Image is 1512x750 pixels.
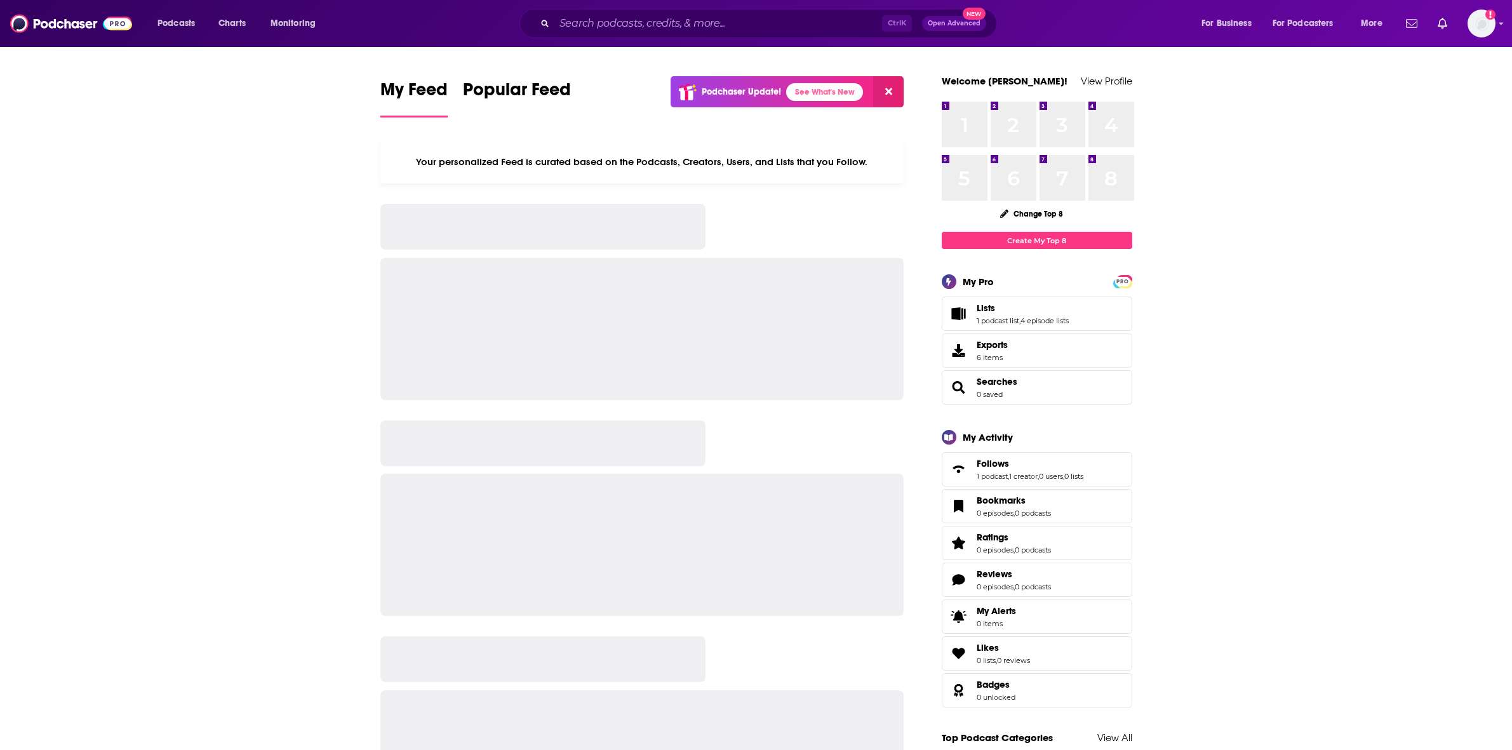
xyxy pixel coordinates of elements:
a: Exports [942,333,1132,368]
span: Bookmarks [977,495,1026,506]
a: Badges [946,681,972,699]
a: Searches [946,378,972,396]
span: , [1008,472,1009,481]
a: My Alerts [942,599,1132,634]
a: PRO [1115,276,1130,286]
img: User Profile [1468,10,1495,37]
p: Podchaser Update! [702,86,781,97]
span: Bookmarks [942,489,1132,523]
span: My Alerts [977,605,1016,617]
span: For Business [1201,15,1252,32]
a: Likes [977,642,1030,653]
a: 0 lists [1064,472,1083,481]
span: My Feed [380,79,448,108]
span: Likes [977,642,999,653]
button: open menu [149,13,211,34]
span: Reviews [942,563,1132,597]
span: , [1019,316,1020,325]
span: My Alerts [946,608,972,626]
div: My Activity [963,431,1013,443]
span: , [1014,509,1015,518]
a: 0 unlocked [977,693,1015,702]
input: Search podcasts, credits, & more... [554,13,882,34]
span: Ratings [942,526,1132,560]
a: 0 episodes [977,546,1014,554]
a: Show notifications dropdown [1401,13,1422,34]
a: Charts [210,13,253,34]
a: 0 podcasts [1015,582,1051,591]
span: Lists [942,297,1132,331]
a: Ratings [946,534,972,552]
a: See What's New [786,83,863,101]
span: , [1038,472,1039,481]
a: Follows [946,460,972,478]
img: Podchaser - Follow, Share and Rate Podcasts [10,11,132,36]
div: Search podcasts, credits, & more... [532,9,1009,38]
a: Searches [977,376,1017,387]
button: open menu [1193,13,1268,34]
span: Badges [977,679,1010,690]
a: 0 reviews [997,656,1030,665]
span: Follows [942,452,1132,486]
span: Charts [218,15,246,32]
a: 0 podcasts [1015,546,1051,554]
div: My Pro [963,276,994,288]
span: Lists [977,302,995,314]
span: , [1014,546,1015,554]
button: Show profile menu [1468,10,1495,37]
span: Badges [942,673,1132,707]
a: Create My Top 8 [942,232,1132,249]
a: Welcome [PERSON_NAME]! [942,75,1067,87]
button: open menu [1264,13,1352,34]
span: For Podcasters [1273,15,1334,32]
a: Popular Feed [463,79,571,117]
span: 6 items [977,353,1008,362]
span: Podcasts [157,15,195,32]
span: , [996,656,997,665]
span: Ctrl K [882,15,912,32]
span: Reviews [977,568,1012,580]
span: , [1063,472,1064,481]
a: 0 episodes [977,582,1014,591]
a: View Profile [1081,75,1132,87]
button: Open AdvancedNew [922,16,986,31]
a: Top Podcast Categories [942,732,1053,744]
a: 1 creator [1009,472,1038,481]
a: 0 users [1039,472,1063,481]
span: More [1361,15,1382,32]
a: 4 episode lists [1020,316,1069,325]
a: Lists [946,305,972,323]
a: Reviews [946,571,972,589]
a: View All [1097,732,1132,744]
a: Bookmarks [977,495,1051,506]
button: open menu [262,13,332,34]
a: Ratings [977,532,1051,543]
span: PRO [1115,277,1130,286]
div: Your personalized Feed is curated based on the Podcasts, Creators, Users, and Lists that you Follow. [380,140,904,184]
a: 1 podcast list [977,316,1019,325]
span: Ratings [977,532,1008,543]
a: Badges [977,679,1015,690]
span: Monitoring [271,15,316,32]
a: 0 lists [977,656,996,665]
span: Likes [942,636,1132,671]
span: Popular Feed [463,79,571,108]
a: Lists [977,302,1069,314]
a: Reviews [977,568,1051,580]
a: My Feed [380,79,448,117]
a: Follows [977,458,1083,469]
span: Logged in as mcastricone [1468,10,1495,37]
a: 1 podcast [977,472,1008,481]
a: Likes [946,645,972,662]
span: , [1014,582,1015,591]
button: Change Top 8 [993,206,1071,222]
span: New [963,8,986,20]
a: 0 saved [977,390,1003,399]
span: Searches [942,370,1132,405]
svg: Add a profile image [1485,10,1495,20]
span: Exports [977,339,1008,351]
a: 0 episodes [977,509,1014,518]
